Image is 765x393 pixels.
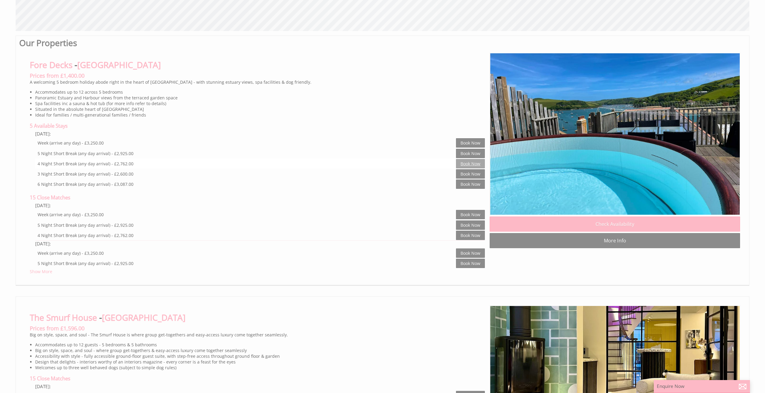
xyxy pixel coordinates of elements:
a: Book Now [456,231,485,240]
a: Book Now [456,220,485,230]
div: Week (arrive any day) - £3,250.00 [38,212,456,217]
li: Accessibility with style - fully accessible ground-floor guest suite, with step-free access throu... [35,353,485,359]
div: [DATE] [35,131,485,137]
a: [GEOGRAPHIC_DATA] [102,312,185,323]
h4: 15 Close Matches [30,194,485,202]
div: 5 Night Short Break (any day arrival) - £2,925.00 [38,260,456,266]
a: Book Now [456,179,485,189]
a: Book Now [456,159,485,168]
li: Spa facilities inc a sauna & hot tub (for more info refer to details) [35,101,485,106]
div: 5 Night Short Break (any day arrival) - £2,925.00 [38,222,456,228]
a: Book Now [456,210,485,219]
div: 3 Night Short Break (any day arrival) - £2,600.00 [38,171,456,177]
p: Enquire Now [657,383,747,389]
li: Ideal for families / multi-generational families / friends [35,112,485,118]
li: Big on style, space, and soul - where group get-togethers & easy-access luxury come together seam... [35,348,485,353]
div: [DATE] [35,202,485,209]
a: More Info [490,233,740,248]
div: 4 Night Short Break (any day arrival) - £2,762.00 [38,161,456,167]
h4: 15 Close Matches [30,375,485,383]
a: Show More [30,269,52,274]
a: Book Now [456,169,485,179]
a: Fore Decks [30,59,72,70]
li: Accommodates up to 12 across 5 bedrooms [35,89,485,95]
li: Accommodates up to 12 guests - 5 bedrooms & 5 bathrooms [35,342,485,348]
div: [DATE] [35,383,485,390]
a: Book Now [456,248,485,258]
img: image1.original.jpeg [490,53,740,215]
span: - [99,312,185,323]
div: 5 Night Short Break (any day arrival) - £2,925.00 [38,151,456,156]
a: The Smurf House [30,312,97,323]
a: Book Now [456,138,485,148]
p: A welcoming 5 bedroom holiday abode right in the heart of [GEOGRAPHIC_DATA] - with stunning estua... [30,79,485,85]
a: Check Availability [490,217,740,232]
h3: Prices from £1,596.00 [30,325,485,332]
li: Design that delights - interiors worthy of an interiors magazine - every corner is a feast for th... [35,359,485,365]
a: Book Now [456,259,485,268]
div: 6 Night Short Break (any day arrival) - £3,087.00 [38,181,456,187]
p: Big on style, space, and soul - The Smurf House is where group get-togethers and easy-access luxu... [30,332,485,338]
a: Book Now [456,149,485,158]
a: [GEOGRAPHIC_DATA] [77,59,161,70]
div: [DATE] [35,241,485,247]
h3: Prices from £1,400.00 [30,72,485,79]
li: Welcomes up to three well behaved dogs (subject to simple dog rules) [35,365,485,370]
li: Situated in the absolute heart of [GEOGRAPHIC_DATA] [35,106,485,112]
li: Panoramic Estuary and Harbour views from the terraced garden space [35,95,485,101]
span: - [75,59,161,70]
div: Week (arrive any day) - £3,250.00 [38,140,456,146]
div: 4 Night Short Break (any day arrival) - £2,762.00 [38,232,456,238]
div: Week (arrive any day) - £3,250.00 [38,250,456,256]
h4: 5 Available Stays [30,122,485,131]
